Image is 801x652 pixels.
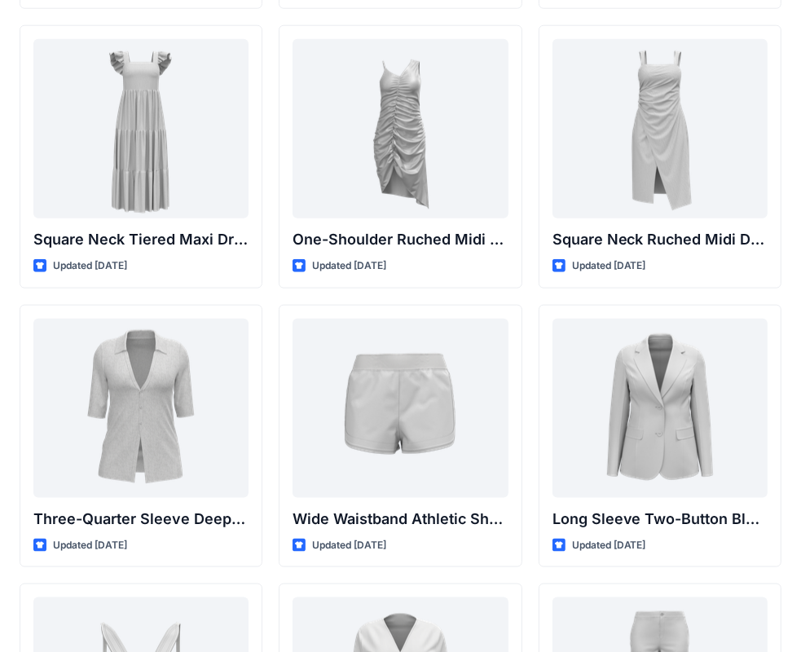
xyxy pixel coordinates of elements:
p: Updated [DATE] [572,537,646,554]
a: Wide Waistband Athletic Shorts [293,319,508,498]
p: Updated [DATE] [53,258,127,275]
p: Square Neck Ruched Midi Dress with Asymmetrical Hem [552,228,768,251]
a: Three-Quarter Sleeve Deep V-Neck Button-Down Top [33,319,249,498]
a: Square Neck Tiered Maxi Dress with Ruffle Sleeves [33,39,249,218]
p: Updated [DATE] [312,537,386,554]
a: One-Shoulder Ruched Midi Dress with Asymmetrical Hem [293,39,508,218]
p: Long Sleeve Two-Button Blazer with Flap Pockets [552,508,768,531]
a: Square Neck Ruched Midi Dress with Asymmetrical Hem [552,39,768,218]
p: Square Neck Tiered Maxi Dress with Ruffle Sleeves [33,228,249,251]
p: Updated [DATE] [53,537,127,554]
p: Wide Waistband Athletic Shorts [293,508,508,531]
p: Updated [DATE] [312,258,386,275]
a: Long Sleeve Two-Button Blazer with Flap Pockets [552,319,768,498]
p: Three-Quarter Sleeve Deep V-Neck Button-Down Top [33,508,249,531]
p: One-Shoulder Ruched Midi Dress with Asymmetrical Hem [293,228,508,251]
p: Updated [DATE] [572,258,646,275]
